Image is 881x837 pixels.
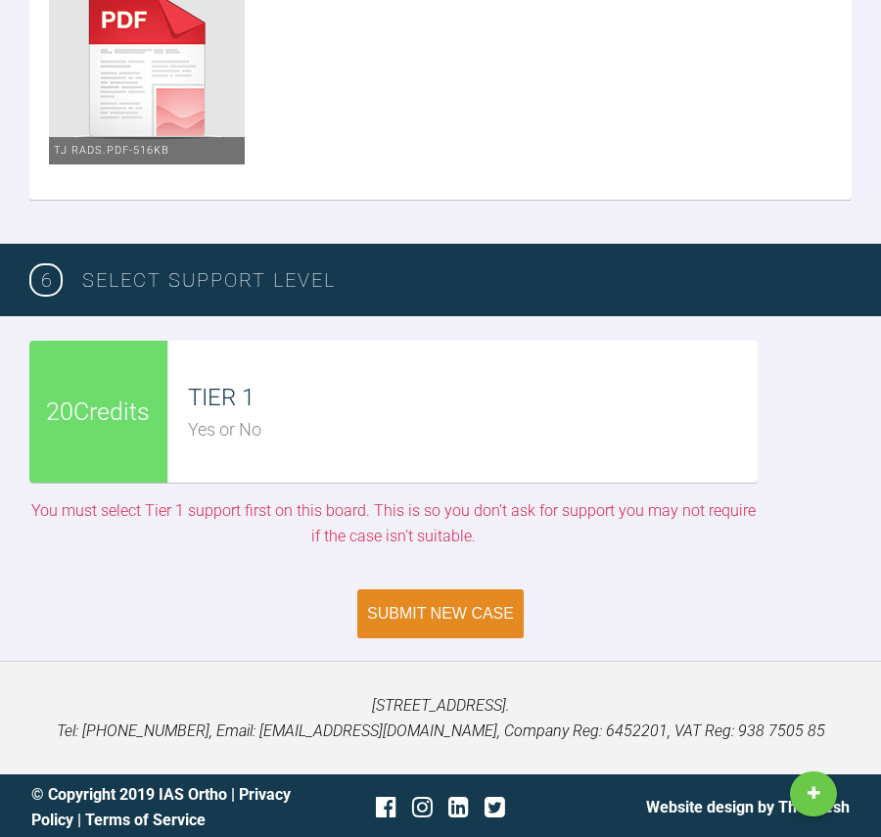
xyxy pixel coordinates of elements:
[29,498,758,548] div: You must select Tier 1 support first on this board. This is so you don’t ask for support you may ...
[646,798,850,816] a: Website design by The Fresh
[29,263,63,297] span: 6
[54,144,169,157] span: TJ Rads.pdf - 516KB
[357,589,524,638] button: Submit New Case
[31,693,850,743] p: [STREET_ADDRESS]. Tel: [PHONE_NUMBER], Email: [EMAIL_ADDRESS][DOMAIN_NAME], Company Reg: 6452201,...
[188,416,758,444] div: Yes or No
[188,379,758,416] div: TIER 1
[82,264,852,296] h3: SELECT SUPPORT LEVEL
[31,785,291,829] a: Privacy Policy
[46,399,150,424] span: 20 Credits
[790,771,837,816] a: New Case
[85,811,206,829] a: Terms of Service
[367,605,514,623] div: Submit New Case
[31,782,304,832] div: © Copyright 2019 IAS Ortho | |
